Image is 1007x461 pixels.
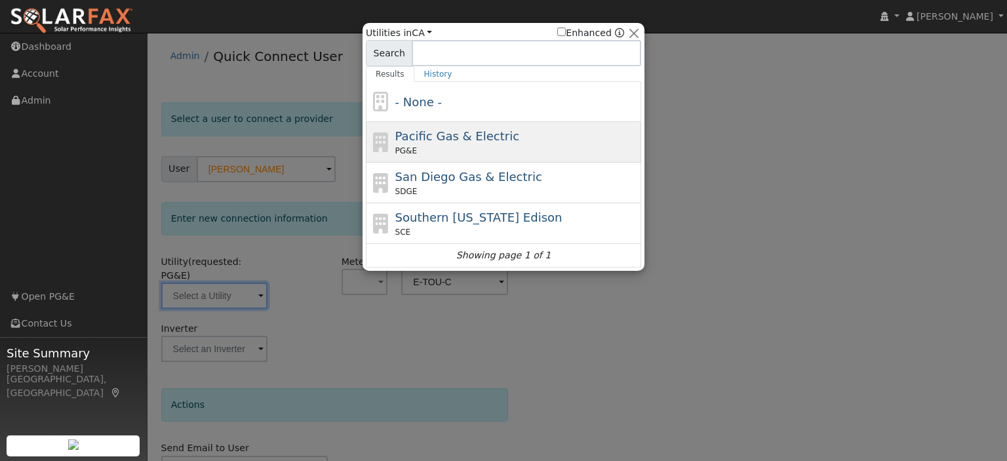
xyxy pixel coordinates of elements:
[615,28,624,38] a: Enhanced Providers
[557,28,566,36] input: Enhanced
[7,372,140,400] div: [GEOGRAPHIC_DATA], [GEOGRAPHIC_DATA]
[395,210,563,224] span: Southern [US_STATE] Edison
[395,145,417,157] span: PG&E
[395,226,411,238] span: SCE
[395,129,519,143] span: Pacific Gas & Electric
[366,26,432,40] span: Utilities in
[557,26,624,40] span: Show enhanced providers
[7,344,140,362] span: Site Summary
[10,7,133,35] img: SolarFax
[395,95,442,109] span: - None -
[412,28,432,38] a: CA
[557,26,612,40] label: Enhanced
[68,439,79,450] img: retrieve
[456,249,551,262] i: Showing page 1 of 1
[414,66,462,82] a: History
[366,40,412,66] span: Search
[395,170,542,184] span: San Diego Gas & Electric
[7,362,140,376] div: [PERSON_NAME]
[110,388,122,398] a: Map
[395,186,418,197] span: SDGE
[366,66,414,82] a: Results
[917,11,993,22] span: [PERSON_NAME]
